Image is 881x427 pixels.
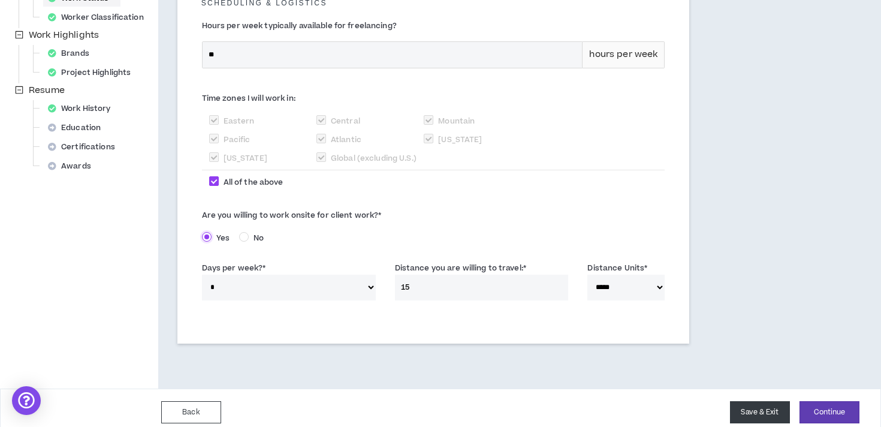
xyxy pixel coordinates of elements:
span: [US_STATE] [224,153,267,164]
span: Central [331,116,360,127]
span: No [249,233,268,243]
span: Atlantic [331,134,361,145]
label: Distance Units [587,258,647,278]
label: Are you willing to work onsite for client work? [202,206,665,225]
div: Certifications [43,139,127,155]
label: Time zones I will work in: [202,89,665,108]
label: Hours per week typically available for freelancing? [202,16,665,35]
button: Continue [799,401,859,423]
div: Education [43,119,113,136]
span: [US_STATE] [438,134,482,145]
div: Worker Classification [43,9,156,26]
label: Distance you are willing to travel: [395,258,526,278]
span: Mountain [438,116,475,127]
span: Eastern [224,116,255,127]
button: Save & Exit [730,401,790,423]
div: Open Intercom Messenger [12,386,41,415]
input: Enter distance [395,275,569,300]
span: Resume [29,84,65,97]
span: Work Highlights [26,28,101,43]
label: Days per week? [202,258,266,278]
span: Yes [212,233,234,243]
span: Work Highlights [29,29,99,41]
div: Project Highlights [43,64,143,81]
span: Pacific [224,134,251,145]
div: Brands [43,45,101,62]
span: minus-square [15,86,23,94]
div: Work History [43,100,123,117]
span: minus-square [15,31,23,39]
span: Global (excluding U.S.) [331,153,417,164]
span: Resume [26,83,67,98]
div: hours per week [583,41,665,68]
div: Awards [43,158,103,175]
span: All of the above [224,177,283,188]
button: Back [161,401,221,423]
